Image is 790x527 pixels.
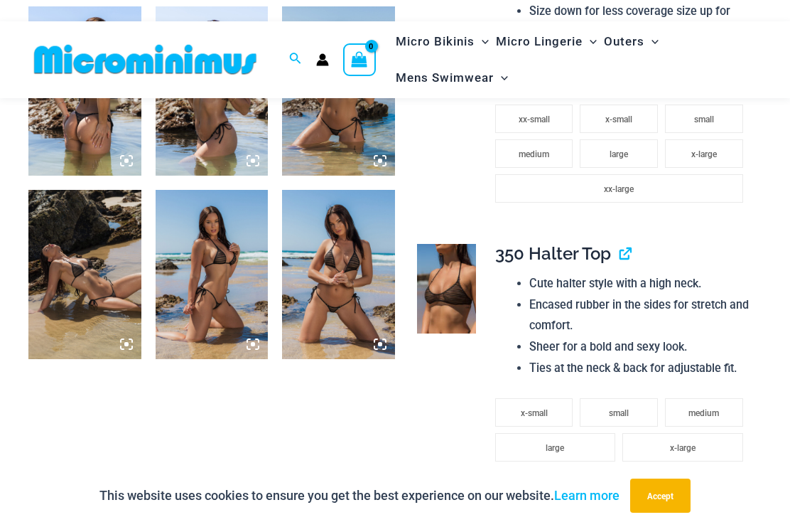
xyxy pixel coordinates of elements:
[609,408,629,418] span: small
[495,243,611,264] span: 350 Halter Top
[495,139,573,168] li: medium
[392,60,512,96] a: Mens SwimwearMenu ToggleMenu Toggle
[644,23,659,60] span: Menu Toggle
[282,190,395,359] img: Tide Lines Black 308 Tri Top 480 Micro
[492,23,600,60] a: Micro LingerieMenu ToggleMenu Toggle
[630,479,691,513] button: Accept
[99,485,619,506] p: This website uses cookies to ensure you get the best experience on our website.
[28,43,262,75] img: MM SHOP LOGO FLAT
[580,105,658,133] li: x-small
[665,105,743,133] li: small
[694,115,714,124] span: small
[670,443,696,453] span: x-large
[529,358,750,379] li: Ties at the neck & back for adjustable fit.
[417,244,477,334] img: Tide Lines Black 350 Halter Top
[580,139,658,168] li: large
[604,184,634,194] span: xx-large
[521,408,548,418] span: x-small
[605,115,632,124] span: x-small
[396,60,494,96] span: Mens Swimwear
[156,6,269,176] img: Tide Lines Black 350 Halter Top 470 Thong
[495,398,573,427] li: x-small
[554,488,619,503] a: Learn more
[475,23,489,60] span: Menu Toggle
[156,190,269,359] img: Tide Lines Black 308 Tri Top 480 Micro
[519,149,549,159] span: medium
[622,433,743,462] li: x-large
[583,23,597,60] span: Menu Toggle
[289,50,302,68] a: Search icon link
[494,60,508,96] span: Menu Toggle
[28,6,141,176] img: Tide Lines Black 350 Halter Top 470 Thong
[665,398,743,427] li: medium
[691,149,717,159] span: x-large
[665,139,743,168] li: x-large
[396,23,475,60] span: Micro Bikinis
[519,115,550,124] span: xx-small
[546,443,564,453] span: large
[392,23,492,60] a: Micro BikinisMenu ToggleMenu Toggle
[610,149,628,159] span: large
[495,433,616,462] li: large
[282,6,395,176] img: Tide Lines Black 308 Tri Top 480 Micro
[390,21,762,98] nav: Site Navigation
[600,23,662,60] a: OutersMenu ToggleMenu Toggle
[316,53,329,66] a: Account icon link
[495,105,573,133] li: xx-small
[529,336,750,358] li: Sheer for a bold and sexy look.
[343,43,376,76] a: View Shopping Cart, empty
[580,398,658,427] li: small
[496,23,583,60] span: Micro Lingerie
[495,174,743,203] li: xx-large
[529,294,750,336] li: Encased rubber in the sides for stretch and comfort.
[604,23,644,60] span: Outers
[529,273,750,294] li: Cute halter style with a high neck.
[688,408,719,418] span: medium
[529,1,750,43] li: Size down for less coverage size up for more.
[28,190,141,359] img: Tide Lines Black 308 Tri Top 480 Micro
